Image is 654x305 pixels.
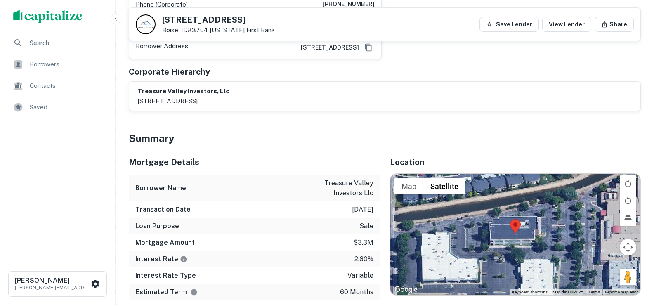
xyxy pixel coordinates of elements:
h6: Borrower Name [135,183,186,193]
a: View Lender [542,17,591,32]
h6: Estimated Term [135,287,198,297]
button: Rotate map counterclockwise [620,192,636,209]
button: Save Lender [479,17,539,32]
h5: Corporate Hierarchy [129,66,210,78]
a: Borrowers [7,54,109,74]
img: Google [392,284,420,295]
p: Boise, ID83704 [162,26,275,34]
a: Saved [7,97,109,117]
h6: Mortgage Amount [135,238,195,248]
h5: [STREET_ADDRESS] [162,16,275,24]
p: variable [347,271,373,281]
p: [DATE] [352,205,373,215]
button: Show satellite imagery [423,178,465,194]
svg: The interest rates displayed on the website are for informational purposes only and may be report... [180,255,187,263]
p: treasure valley investors llc [299,178,373,198]
span: Search [30,38,104,48]
h6: Interest Rate [135,254,187,264]
button: [PERSON_NAME][PERSON_NAME][EMAIL_ADDRESS][DOMAIN_NAME] [8,271,107,297]
h4: Summary [129,131,641,146]
p: [STREET_ADDRESS] [137,96,229,106]
button: Copy Address [362,41,375,54]
h5: Mortgage Details [129,156,380,168]
a: Open this area in Google Maps (opens a new window) [392,284,420,295]
button: Show street map [394,178,423,194]
button: Rotate map clockwise [620,175,636,192]
h6: treasure valley investors, llc [137,87,229,96]
p: Borrower Address [136,41,188,54]
span: Saved [30,102,104,112]
span: Contacts [30,81,104,91]
p: $3.3m [354,238,373,248]
h6: Loan Purpose [135,221,179,231]
p: 60 months [340,287,373,297]
a: Report a map error [605,290,638,294]
a: Terms (opens in new tab) [588,290,600,294]
p: [PERSON_NAME][EMAIL_ADDRESS][DOMAIN_NAME] [15,284,89,291]
h5: Location [390,156,641,168]
a: [US_STATE] First Bank [210,26,275,33]
a: Contacts [7,76,109,96]
p: sale [359,221,373,231]
button: Tilt map [620,209,636,226]
p: 2.80% [354,254,373,264]
img: capitalize-logo.png [13,10,83,23]
svg: Term is based on a standard schedule for this type of loan. [190,288,198,296]
h6: [PERSON_NAME] [15,277,89,284]
h6: Interest Rate Type [135,271,196,281]
iframe: Chat Widget [613,239,654,279]
button: Keyboard shortcuts [512,289,548,295]
span: Borrowers [30,59,104,69]
span: Map data ©2025 [552,290,583,294]
button: Share [595,17,634,32]
a: [STREET_ADDRESS] [294,43,359,52]
a: Search [7,33,109,53]
h6: Transaction Date [135,205,191,215]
